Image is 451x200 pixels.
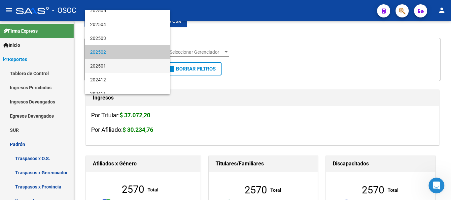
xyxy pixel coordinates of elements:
[90,59,165,73] span: 202501
[90,87,165,100] span: 202411
[90,31,165,45] span: 202503
[90,45,165,59] span: 202502
[90,73,165,87] span: 202412
[429,178,444,193] iframe: Intercom live chat
[90,4,165,17] span: 202505
[90,17,165,31] span: 202504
